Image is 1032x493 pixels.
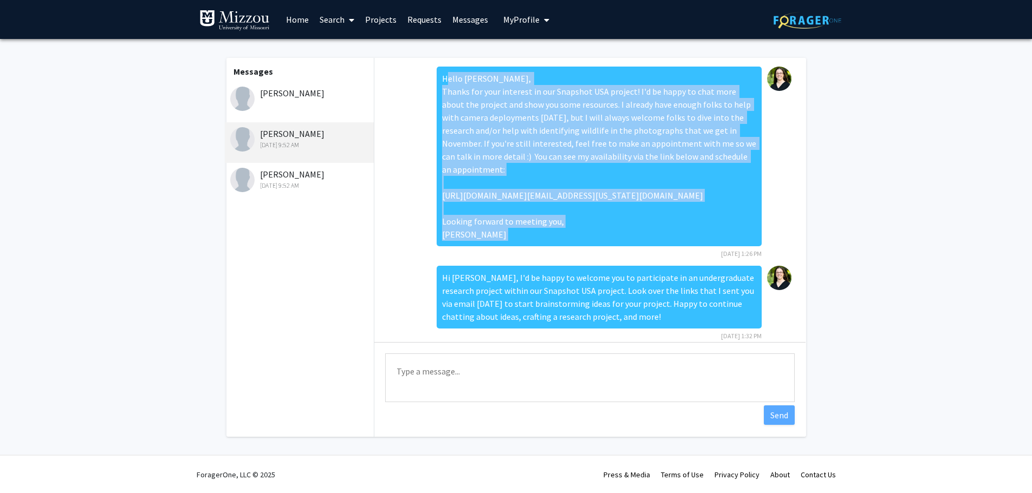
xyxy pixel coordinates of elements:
div: [PERSON_NAME] [230,127,372,150]
div: [DATE] 9:52 AM [230,140,372,150]
iframe: Chat [8,444,46,485]
img: ForagerOne Logo [774,12,841,29]
textarea: Message [385,353,795,402]
span: [DATE] 1:26 PM [721,249,762,258]
img: Laura Maddox [230,87,255,111]
a: Home [281,1,314,38]
img: University of Missouri Logo [199,10,270,31]
img: Christine Brodsky [767,266,791,290]
span: My Profile [503,14,540,25]
a: Privacy Policy [715,470,760,479]
div: [PERSON_NAME] [230,168,372,190]
b: Messages [233,66,273,77]
div: Hello [PERSON_NAME], Thanks for your interest in our Snapshot USA project! I'd be happy to chat m... [437,67,762,246]
a: Requests [402,1,447,38]
a: About [770,470,790,479]
img: Adam Glenn [230,127,255,152]
img: Braden McIntosh [230,168,255,192]
div: Hi [PERSON_NAME], I'd be happy to welcome you to participate in an undergraduate research project... [437,266,762,328]
a: Press & Media [603,470,650,479]
a: Messages [447,1,494,38]
a: Search [314,1,360,38]
img: Christine Brodsky [767,67,791,91]
div: [PERSON_NAME] [230,87,372,100]
span: [DATE] 1:32 PM [721,332,762,340]
a: Terms of Use [661,470,704,479]
a: Projects [360,1,402,38]
div: [DATE] 9:52 AM [230,181,372,190]
a: Contact Us [801,470,836,479]
button: Send [764,405,795,425]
